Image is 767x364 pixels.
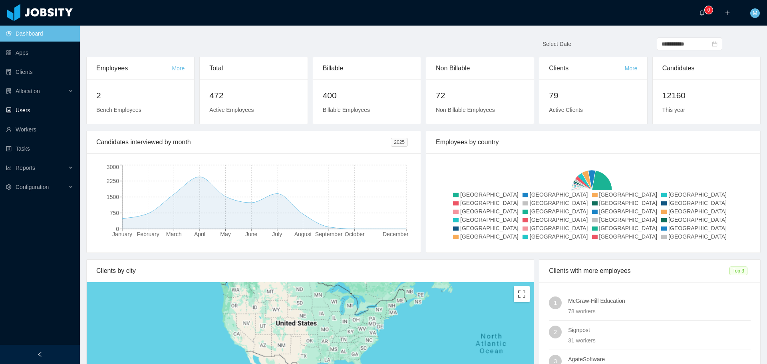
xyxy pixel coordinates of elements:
h4: Signpost [568,326,751,334]
span: Active Employees [209,107,254,113]
span: [GEOGRAPHIC_DATA] [460,191,519,198]
i: icon: line-chart [6,165,12,171]
h4: McGraw-Hill Education [568,296,751,305]
tspan: August [294,231,312,237]
span: [GEOGRAPHIC_DATA] [460,233,519,240]
span: This year [662,107,686,113]
tspan: March [166,231,182,237]
tspan: December [383,231,409,237]
span: [GEOGRAPHIC_DATA] [599,217,658,223]
tspan: May [220,231,230,237]
a: icon: appstoreApps [6,45,74,61]
span: 2025 [391,138,408,147]
h2: 72 [436,89,524,102]
div: Employees by country [436,131,751,153]
tspan: October [345,231,365,237]
span: [GEOGRAPHIC_DATA] [668,208,727,215]
span: [GEOGRAPHIC_DATA] [460,200,519,206]
span: Configuration [16,184,49,190]
span: Active Clients [549,107,583,113]
span: [GEOGRAPHIC_DATA] [460,208,519,215]
div: 78 workers [568,307,751,316]
sup: 0 [705,6,713,14]
i: icon: setting [6,184,12,190]
span: [GEOGRAPHIC_DATA] [599,191,658,198]
tspan: April [194,231,205,237]
div: Non Billable [436,57,524,80]
div: Clients [549,57,624,80]
tspan: June [245,231,258,237]
div: Clients with more employees [549,260,729,282]
div: Billable [323,57,411,80]
tspan: January [112,231,132,237]
span: 2 [554,326,557,338]
tspan: February [137,231,159,237]
i: icon: bell [699,10,705,16]
a: More [172,65,185,72]
span: [GEOGRAPHIC_DATA] [599,233,658,240]
span: [GEOGRAPHIC_DATA] [668,200,727,206]
span: [GEOGRAPHIC_DATA] [530,217,588,223]
a: icon: userWorkers [6,121,74,137]
tspan: 2250 [107,178,119,184]
div: Candidates [662,57,751,80]
span: [GEOGRAPHIC_DATA] [668,217,727,223]
span: [GEOGRAPHIC_DATA] [599,208,658,215]
a: icon: pie-chartDashboard [6,26,74,42]
span: Allocation [16,88,40,94]
i: icon: solution [6,88,12,94]
span: Top 3 [729,267,747,275]
h4: AgateSoftware [568,355,751,364]
span: 1 [554,296,557,309]
div: 31 workers [568,336,751,345]
span: M [753,8,757,18]
span: [GEOGRAPHIC_DATA] [530,233,588,240]
span: [GEOGRAPHIC_DATA] [460,225,519,231]
span: [GEOGRAPHIC_DATA] [530,208,588,215]
button: Toggle fullscreen view [514,286,530,302]
span: Select Date [542,41,571,47]
div: Candidates interviewed by month [96,131,391,153]
span: [GEOGRAPHIC_DATA] [460,217,519,223]
span: Non Billable Employees [436,107,495,113]
span: [GEOGRAPHIC_DATA] [530,225,588,231]
a: More [625,65,638,72]
span: [GEOGRAPHIC_DATA] [599,200,658,206]
tspan: 3000 [107,164,119,170]
tspan: July [272,231,282,237]
h2: 79 [549,89,637,102]
a: icon: auditClients [6,64,74,80]
span: [GEOGRAPHIC_DATA] [599,225,658,231]
span: [GEOGRAPHIC_DATA] [668,191,727,198]
tspan: September [315,231,343,237]
i: icon: calendar [712,41,717,47]
tspan: 0 [116,226,119,232]
i: icon: plus [725,10,730,16]
span: Bench Employees [96,107,141,113]
span: [GEOGRAPHIC_DATA] [530,200,588,206]
span: [GEOGRAPHIC_DATA] [668,233,727,240]
h2: 472 [209,89,298,102]
div: Employees [96,57,172,80]
tspan: 1500 [107,194,119,200]
div: Clients by city [96,260,524,282]
a: icon: robotUsers [6,102,74,118]
span: Reports [16,165,35,171]
span: Billable Employees [323,107,370,113]
a: icon: profileTasks [6,141,74,157]
h2: 2 [96,89,185,102]
h2: 12160 [662,89,751,102]
h2: 400 [323,89,411,102]
tspan: 750 [110,210,119,216]
span: [GEOGRAPHIC_DATA] [530,191,588,198]
span: [GEOGRAPHIC_DATA] [668,225,727,231]
div: Total [209,57,298,80]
